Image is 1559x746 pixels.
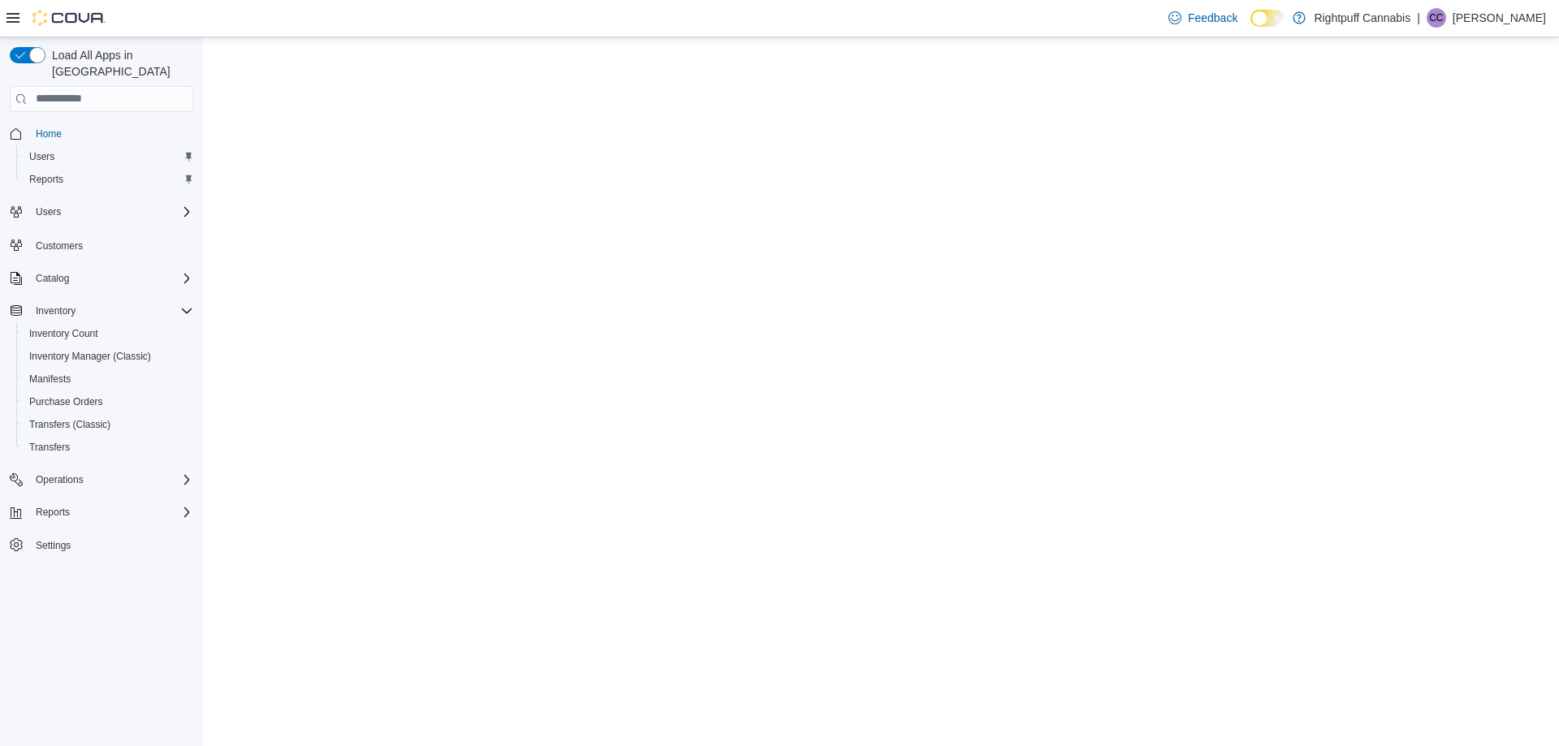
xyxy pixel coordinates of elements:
button: Purchase Orders [16,390,200,413]
a: Home [29,124,68,144]
span: Settings [29,535,193,555]
span: Reports [36,506,70,519]
a: Users [23,147,61,166]
span: Inventory Count [29,327,98,340]
span: Users [29,202,193,222]
button: Operations [3,468,200,491]
span: Reports [23,170,193,189]
span: Load All Apps in [GEOGRAPHIC_DATA] [45,47,193,80]
span: Customers [36,239,83,252]
a: Purchase Orders [23,392,110,412]
button: Users [16,145,200,168]
button: Catalog [29,269,76,288]
span: Home [36,127,62,140]
span: Purchase Orders [29,395,103,408]
span: Transfers (Classic) [23,415,193,434]
span: Users [36,205,61,218]
a: Feedback [1162,2,1244,34]
span: CC [1429,8,1443,28]
span: Users [23,147,193,166]
span: Catalog [29,269,193,288]
button: Inventory Count [16,322,200,345]
span: Settings [36,539,71,552]
a: Customers [29,236,89,256]
div: Corey Casimir [1427,8,1446,28]
a: Inventory Manager (Classic) [23,347,158,366]
input: Dark Mode [1250,10,1285,27]
a: Settings [29,536,77,555]
button: Customers [3,233,200,257]
span: Transfers (Classic) [29,418,110,431]
span: Reports [29,173,63,186]
a: Manifests [23,369,77,389]
button: Home [3,122,200,145]
button: Catalog [3,267,200,290]
nav: Complex example [10,115,193,599]
span: Manifests [29,373,71,386]
a: Transfers [23,438,76,457]
span: Transfers [23,438,193,457]
span: Feedback [1188,10,1237,26]
p: | [1417,8,1420,28]
span: Reports [29,502,193,522]
span: Inventory Manager (Classic) [29,350,151,363]
button: Inventory Manager (Classic) [16,345,200,368]
button: Transfers [16,436,200,459]
button: Inventory [29,301,82,321]
button: Operations [29,470,90,489]
span: Inventory [36,304,76,317]
button: Reports [3,501,200,524]
button: Users [3,201,200,223]
button: Manifests [16,368,200,390]
a: Transfers (Classic) [23,415,117,434]
span: Manifests [23,369,193,389]
button: Transfers (Classic) [16,413,200,436]
button: Settings [3,533,200,557]
span: Inventory Manager (Classic) [23,347,193,366]
span: Inventory [29,301,193,321]
span: Catalog [36,272,69,285]
span: Inventory Count [23,324,193,343]
span: Transfers [29,441,70,454]
span: Users [29,150,54,163]
span: Operations [29,470,193,489]
span: Customers [29,235,193,255]
a: Inventory Count [23,324,105,343]
span: Purchase Orders [23,392,193,412]
p: [PERSON_NAME] [1453,8,1546,28]
a: Reports [23,170,70,189]
span: Operations [36,473,84,486]
button: Users [29,202,67,222]
img: Cova [32,10,106,26]
button: Reports [29,502,76,522]
button: Inventory [3,300,200,322]
button: Reports [16,168,200,191]
p: Rightpuff Cannabis [1314,8,1410,28]
span: Home [29,123,193,144]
